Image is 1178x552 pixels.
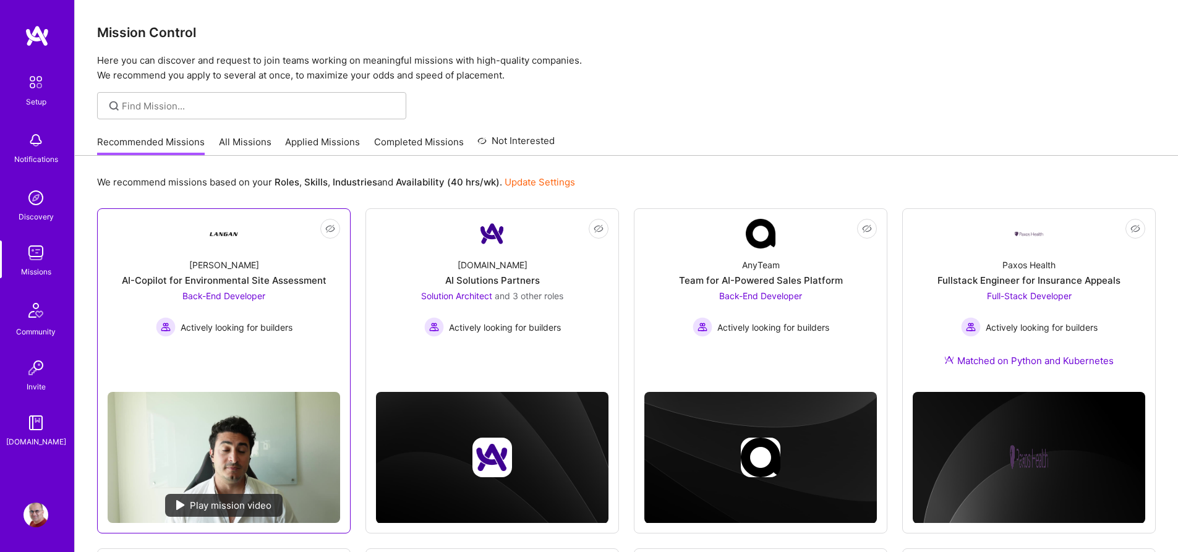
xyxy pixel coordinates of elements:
span: and 3 other roles [495,291,563,301]
b: Roles [275,176,299,188]
a: All Missions [219,135,271,156]
div: Fullstack Engineer for Insurance Appeals [937,274,1120,287]
img: User Avatar [23,503,48,527]
div: [DOMAIN_NAME] [458,258,527,271]
span: Actively looking for builders [181,321,292,334]
div: Community [16,325,56,338]
img: Actively looking for builders [424,317,444,337]
a: Company LogoAnyTeamTeam for AI-Powered Sales PlatformBack-End Developer Actively looking for buil... [644,219,877,366]
a: Not Interested [477,134,555,156]
a: Completed Missions [374,135,464,156]
img: Ateam Purple Icon [944,355,954,365]
div: Setup [26,95,46,108]
img: discovery [23,185,48,210]
a: Recommended Missions [97,135,205,156]
span: Solution Architect [421,291,492,301]
img: cover [644,392,877,524]
img: No Mission [108,392,340,523]
i: icon EyeClosed [594,224,604,234]
h3: Mission Control [97,25,1156,40]
img: Actively looking for builders [961,317,981,337]
img: Company logo [1009,438,1049,477]
div: Discovery [19,210,54,223]
i: icon SearchGrey [107,99,121,113]
img: guide book [23,410,48,435]
a: Company LogoPaxos HealthFullstack Engineer for Insurance AppealsFull-Stack Developer Actively loo... [913,219,1145,382]
p: We recommend missions based on your , , and . [97,176,575,189]
img: Company Logo [746,219,775,248]
div: Team for AI-Powered Sales Platform [679,274,843,287]
div: Paxos Health [1002,258,1056,271]
span: Actively looking for builders [449,321,561,334]
img: Company logo [472,438,512,477]
div: AnyTeam [742,258,780,271]
div: Matched on Python and Kubernetes [944,354,1114,367]
div: Play mission video [165,494,283,517]
b: Availability (40 hrs/wk) [396,176,500,188]
img: logo [25,25,49,47]
b: Industries [333,176,377,188]
span: Actively looking for builders [717,321,829,334]
span: Actively looking for builders [986,321,1098,334]
img: bell [23,128,48,153]
i: icon EyeClosed [1130,224,1140,234]
a: Applied Missions [285,135,360,156]
b: Skills [304,176,328,188]
img: cover [376,392,608,524]
img: Company Logo [1014,231,1044,237]
img: play [176,500,185,510]
img: Actively looking for builders [156,317,176,337]
img: Company logo [741,438,780,477]
div: AI Solutions Partners [445,274,540,287]
img: Actively looking for builders [693,317,712,337]
div: AI-Copilot for Environmental Site Assessment [122,274,327,287]
span: Full-Stack Developer [987,291,1072,301]
img: cover [913,392,1145,524]
div: Invite [27,380,46,393]
img: teamwork [23,240,48,265]
div: [PERSON_NAME] [189,258,259,271]
img: Company Logo [209,219,239,248]
img: Community [21,295,51,325]
div: Notifications [14,153,58,166]
input: Find Mission... [122,100,397,113]
img: Company Logo [477,219,507,248]
a: Company Logo[PERSON_NAME]AI-Copilot for Environmental Site AssessmentBack-End Developer Actively ... [108,219,340,382]
i: icon EyeClosed [325,224,335,234]
a: Update Settings [505,176,575,188]
div: [DOMAIN_NAME] [6,435,66,448]
a: User Avatar [20,503,51,527]
i: icon EyeClosed [862,224,872,234]
span: Back-End Developer [719,291,802,301]
p: Here you can discover and request to join teams working on meaningful missions with high-quality ... [97,53,1156,83]
a: Company Logo[DOMAIN_NAME]AI Solutions PartnersSolution Architect and 3 other rolesActively lookin... [376,219,608,366]
img: Invite [23,355,48,380]
span: Back-End Developer [182,291,265,301]
img: setup [23,69,49,95]
div: Missions [21,265,51,278]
